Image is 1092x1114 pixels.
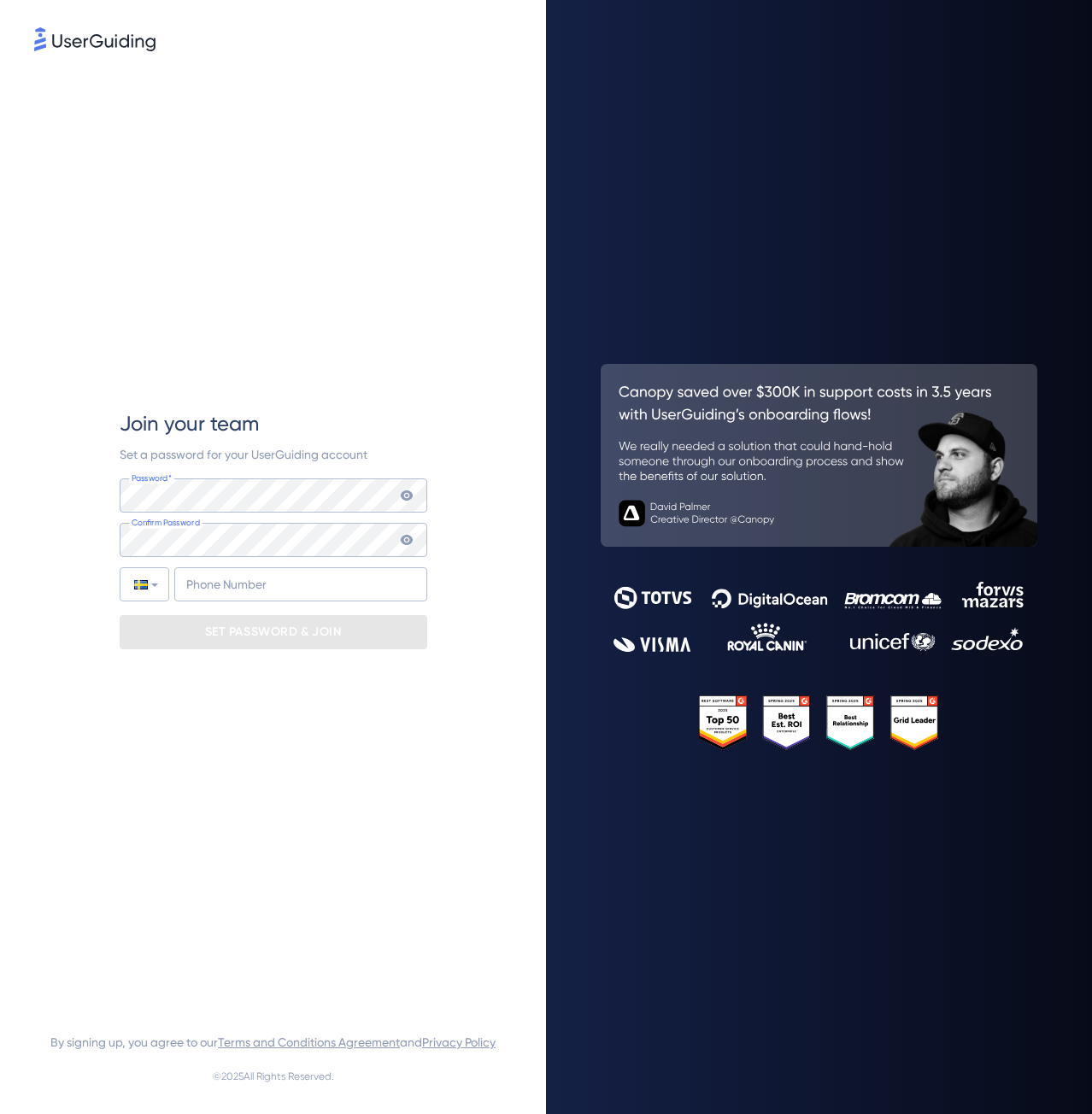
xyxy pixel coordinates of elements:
[601,364,1037,547] img: 26c0aa7c25a843aed4baddd2b5e0fa68.svg
[614,582,1024,652] img: 9302ce2ac39453076f5bc0f2f2ca889b.svg
[34,27,156,51] img: 8faab4ba6bc7696a72372aa768b0286c.svg
[422,1035,496,1049] a: Privacy Policy
[218,1035,400,1049] a: Terms and Conditions Agreement
[120,410,259,437] span: Join your team
[205,619,342,646] p: SET PASSWORD & JOIN
[174,567,427,601] input: Phone Number
[50,1032,496,1052] span: By signing up, you agree to our and
[120,568,168,601] div: Sweden: + 46
[699,695,939,750] img: 25303e33045975176eb484905ab012ff.svg
[213,1066,334,1087] span: © 2025 All Rights Reserved.
[120,448,367,461] span: Set a password for your UserGuiding account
